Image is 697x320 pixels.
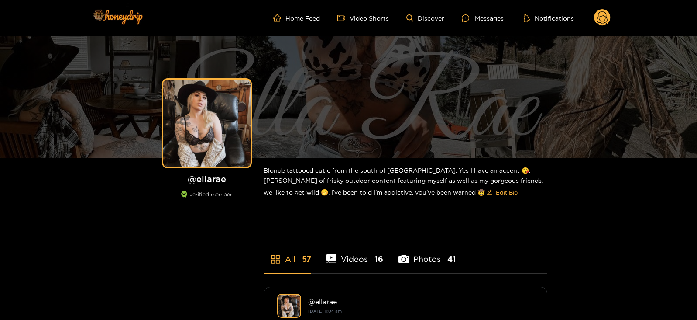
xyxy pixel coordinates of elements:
[447,254,456,264] span: 41
[270,254,281,264] span: appstore
[337,14,389,22] a: Video Shorts
[374,254,383,264] span: 16
[326,234,384,273] li: Videos
[462,13,504,23] div: Messages
[308,309,342,313] small: [DATE] 11:04 am
[487,189,492,196] span: edit
[159,174,255,184] h1: @ ellarae
[273,14,285,22] span: home
[264,234,311,273] li: All
[398,234,456,273] li: Photos
[308,298,534,306] div: @ ellarae
[159,191,255,207] div: verified member
[337,14,350,22] span: video-camera
[264,158,547,206] div: Blonde tattooed cutie from the south of [GEOGRAPHIC_DATA]. Yes I have an accent 😘. [PERSON_NAME] ...
[521,14,577,22] button: Notifications
[485,185,519,199] button: editEdit Bio
[277,294,301,318] img: ellarae
[273,14,320,22] a: Home Feed
[406,14,444,22] a: Discover
[496,188,518,197] span: Edit Bio
[302,254,311,264] span: 57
